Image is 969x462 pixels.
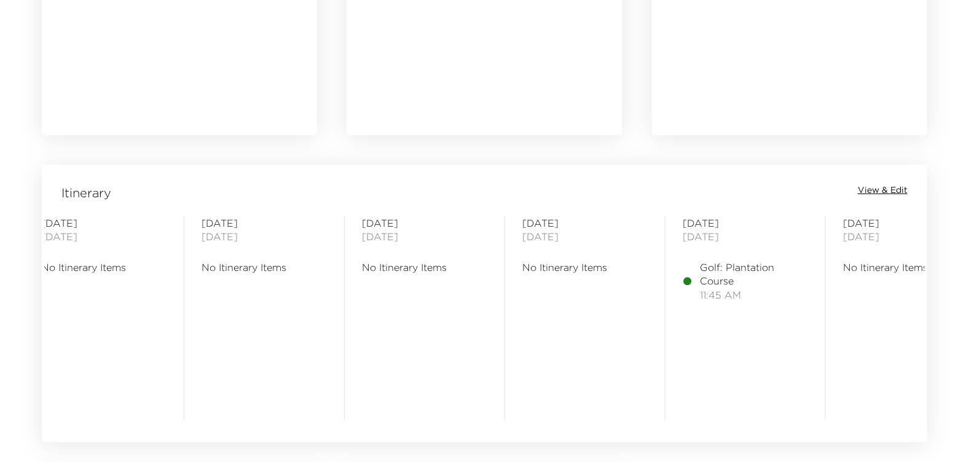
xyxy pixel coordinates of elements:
[362,216,487,230] span: [DATE]
[41,230,167,243] span: [DATE]
[41,260,167,274] span: No Itinerary Items
[202,216,327,230] span: [DATE]
[858,184,908,197] button: View & Edit
[843,230,968,243] span: [DATE]
[202,260,327,274] span: No Itinerary Items
[202,230,327,243] span: [DATE]
[700,260,808,288] span: Golf: Plantation Course
[843,216,968,230] span: [DATE]
[522,260,648,274] span: No Itinerary Items
[41,216,167,230] span: [DATE]
[362,260,487,274] span: No Itinerary Items
[683,230,808,243] span: [DATE]
[522,216,648,230] span: [DATE]
[61,184,111,202] span: Itinerary
[843,260,968,274] span: No Itinerary Items
[362,230,487,243] span: [DATE]
[683,216,808,230] span: [DATE]
[522,230,648,243] span: [DATE]
[700,288,808,302] span: 11:45 AM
